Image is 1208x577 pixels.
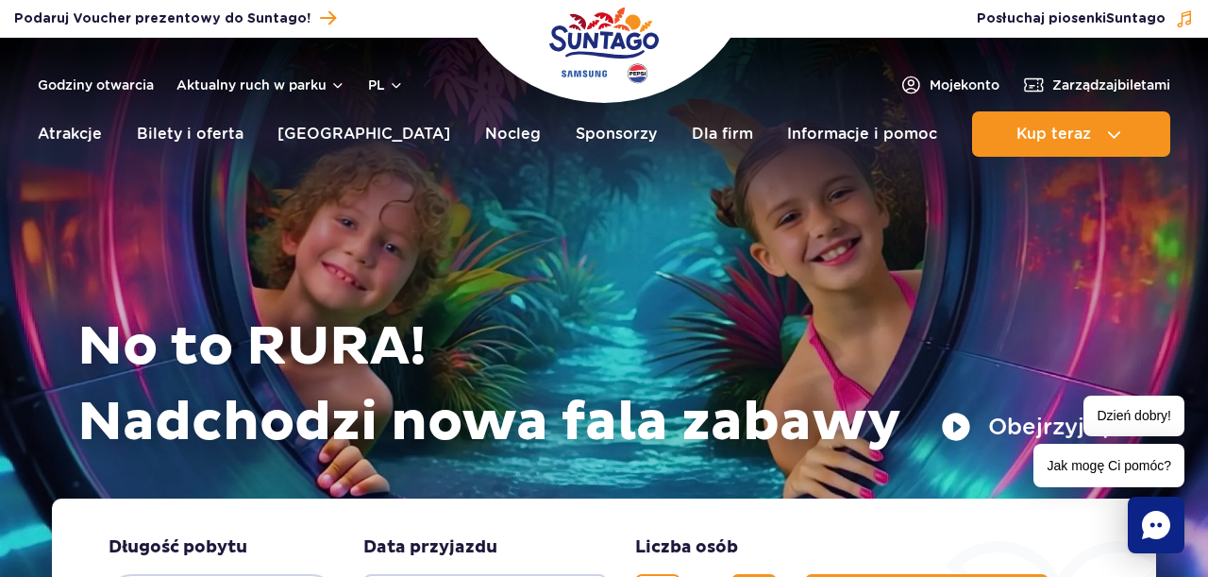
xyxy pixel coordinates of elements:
[176,77,345,93] button: Aktualny ruch w parku
[977,9,1194,28] button: Posłuchaj piosenkiSuntago
[14,6,336,31] a: Podaruj Voucher prezentowy do Suntago!
[787,111,937,157] a: Informacje i pomoc
[1128,497,1184,553] div: Chat
[137,111,243,157] a: Bilety i oferta
[14,9,310,28] span: Podaruj Voucher prezentowy do Suntago!
[1083,396,1184,436] span: Dzień dobry!
[1052,76,1170,94] span: Zarządzaj biletami
[576,111,657,157] a: Sponsorzy
[109,536,247,559] span: Długość pobytu
[1016,126,1091,143] span: Kup teraz
[930,76,999,94] span: Moje konto
[38,76,154,94] a: Godziny otwarcia
[1033,444,1184,487] span: Jak mogę Ci pomóc?
[363,536,497,559] span: Data przyjazdu
[77,310,1142,461] h1: No to RURA! Nadchodzi nowa fala zabawy
[972,111,1170,157] button: Kup teraz
[38,111,102,157] a: Atrakcje
[485,111,541,157] a: Nocleg
[368,76,404,94] button: pl
[635,536,738,559] span: Liczba osób
[899,74,999,96] a: Mojekonto
[277,111,450,157] a: [GEOGRAPHIC_DATA]
[1106,12,1166,25] span: Suntago
[977,9,1166,28] span: Posłuchaj piosenki
[941,412,1142,442] button: Obejrzyj spot
[1022,74,1170,96] a: Zarządzajbiletami
[692,111,753,157] a: Dla firm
